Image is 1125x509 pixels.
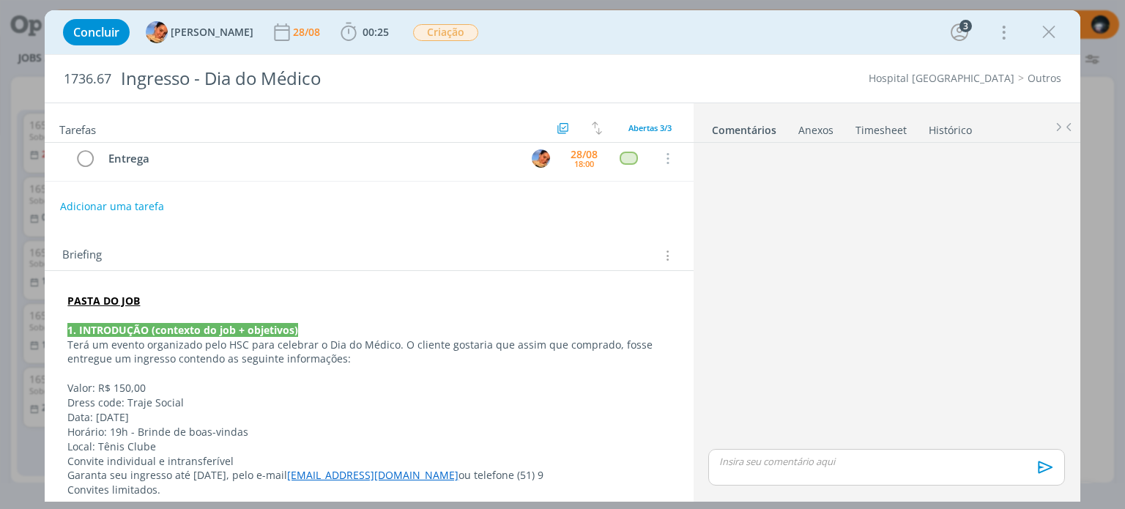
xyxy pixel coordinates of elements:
strong: 1. INTRODUÇÃO (contexto do job + objetivos) [67,323,298,337]
img: arrow-down-up.svg [592,122,602,135]
button: L [530,147,552,169]
div: Anexos [798,123,833,138]
a: Timesheet [855,116,907,138]
div: 3 [959,20,972,32]
span: [PERSON_NAME] [171,27,253,37]
button: Criação [412,23,479,42]
button: L[PERSON_NAME] [146,21,253,43]
button: 00:25 [337,21,393,44]
span: Concluir [73,26,119,38]
a: Outros [1028,71,1061,85]
a: Comentários [711,116,777,138]
span: Briefing [62,246,102,265]
a: [EMAIL_ADDRESS][DOMAIN_NAME] [287,468,458,482]
p: Horário: 19h - Brinde de boas-vindas [67,425,670,439]
p: Garanta seu ingresso até [DATE], pelo e-mail ou telefone (51) 9 [67,468,670,483]
span: Abertas 3/3 [628,122,672,133]
span: 1736.67 [64,71,111,87]
span: Criação [413,24,478,41]
div: 28/08 [293,27,323,37]
img: L [532,149,550,168]
p: Terá um evento organizado pelo HSC para celebrar o Dia do Médico. O cliente gostaria que assim qu... [67,338,670,367]
p: Valor: R$ 150,00 [67,381,670,395]
div: 18:00 [574,160,594,168]
span: 00:25 [363,25,389,39]
p: Dress code: Traje Social [67,395,670,410]
p: Local: Tênis Clube [67,439,670,454]
p: Convites limitados. [67,483,670,497]
a: PASTA DO JOB [67,294,140,308]
div: dialog [45,10,1080,502]
button: Adicionar uma tarefa [59,193,165,220]
span: Tarefas [59,119,96,137]
a: Hospital [GEOGRAPHIC_DATA] [869,71,1014,85]
img: L [146,21,168,43]
p: Data: [DATE] [67,410,670,425]
div: Entrega [102,149,518,168]
div: Ingresso - Dia do Médico [114,61,639,97]
p: Convite individual e intransferível [67,454,670,469]
a: Histórico [928,116,973,138]
button: 3 [948,21,971,44]
button: Concluir [63,19,130,45]
div: 28/08 [571,149,598,160]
